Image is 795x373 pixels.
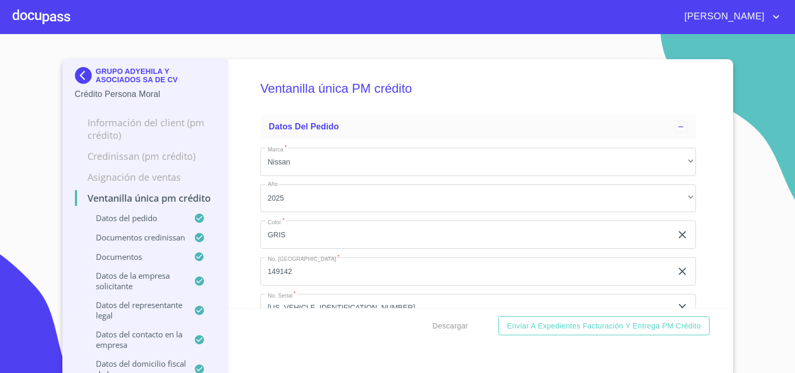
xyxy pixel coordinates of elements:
[75,251,194,262] p: Documentos
[432,320,468,333] span: Descargar
[96,67,216,84] p: GRUPO ADYEHILA Y ASOCIADOS SA DE CV
[75,171,216,183] p: Asignación de Ventas
[75,67,96,84] img: Docupass spot blue
[260,148,696,176] div: Nissan
[75,300,194,321] p: Datos del representante legal
[676,228,689,241] button: clear input
[75,150,216,162] p: Credinissan (PM crédito)
[260,114,696,139] div: Datos del pedido
[428,316,472,336] button: Descargar
[75,213,194,223] p: Datos del pedido
[75,232,194,243] p: Documentos CrediNissan
[260,67,696,110] h5: Ventanilla única PM crédito
[75,116,216,141] p: Información del Client (PM crédito)
[75,192,216,204] p: Ventanilla única PM crédito
[260,184,696,213] div: 2025
[269,122,339,131] span: Datos del pedido
[75,88,216,101] p: Crédito Persona Moral
[676,265,689,278] button: clear input
[677,8,782,25] button: account of current user
[75,270,194,291] p: Datos de la empresa solicitante
[75,329,194,350] p: Datos del contacto en la empresa
[507,320,701,333] span: Enviar a Expedientes Facturación y Entrega PM crédito
[498,316,709,336] button: Enviar a Expedientes Facturación y Entrega PM crédito
[75,67,216,88] div: GRUPO ADYEHILA Y ASOCIADOS SA DE CV
[676,301,689,314] button: clear input
[677,8,770,25] span: [PERSON_NAME]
